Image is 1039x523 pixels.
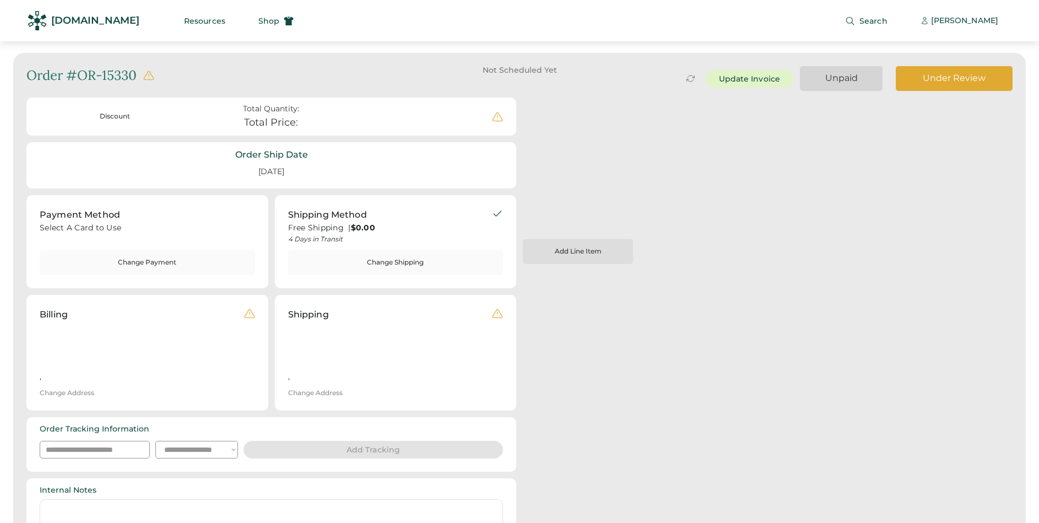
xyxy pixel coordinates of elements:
button: Update Invoice [706,70,793,88]
strong: $0.00 [351,223,375,233]
div: Select A Card to Use [40,223,255,236]
button: Resources [171,10,239,32]
div: Not Scheduled Yet [451,66,588,74]
div: , [40,328,244,382]
div: [DOMAIN_NAME] [51,14,139,28]
div: Change Address [40,389,94,397]
div: [DATE] [245,162,297,182]
div: Unpaid [813,72,869,84]
div: Change Address [288,389,343,397]
div: Under Review [909,72,999,84]
button: Add Line Item [523,239,633,264]
button: Add Tracking [243,441,503,459]
div: Total Quantity: [243,104,299,114]
div: Order #OR-15330 [26,66,137,85]
div: [PERSON_NAME] [931,15,998,26]
div: Shipping Method [288,208,367,222]
div: Shipping [288,308,329,321]
button: Change Shipping [288,250,504,275]
img: Rendered Logo - Screens [28,11,47,30]
div: Internal Notes [40,485,96,496]
div: Discount [46,112,183,121]
span: Shop [258,17,279,25]
div: Order Ship Date [235,149,308,161]
button: Change Payment [40,250,255,275]
span: Search [859,17,888,25]
div: 4 Days in Transit [288,235,493,244]
div: Billing [40,308,68,321]
div: Payment Method [40,208,120,222]
div: Free Shipping | [288,223,493,234]
button: Search [832,10,901,32]
div: Order Tracking Information [40,424,149,435]
div: , [288,328,493,382]
button: Shop [245,10,307,32]
div: Total Price: [244,117,298,129]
